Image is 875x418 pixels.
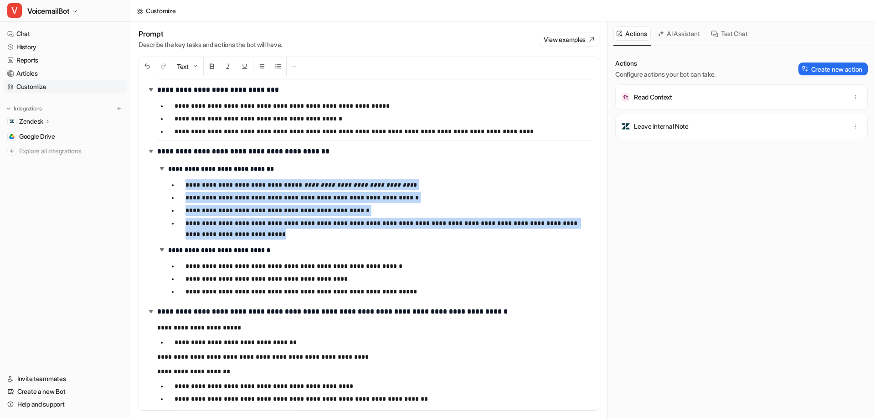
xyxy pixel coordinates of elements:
[634,122,689,131] p: Leave Internal Note
[157,164,166,173] img: expand-arrow.svg
[139,40,282,49] p: Describe the key tasks and actions the bot will have.
[155,57,172,76] button: Redo
[708,26,751,41] button: Test Chat
[798,63,868,75] button: Create new action
[19,144,124,158] span: Explore all integrations
[139,57,155,76] button: Undo
[270,57,286,76] button: Ordered List
[253,57,270,76] button: Unordered List
[7,3,22,18] span: V
[157,245,166,254] img: expand-arrow.svg
[4,27,127,40] a: Chat
[4,130,127,143] a: Google DriveGoogle Drive
[5,105,12,112] img: expand menu
[191,63,199,70] img: Dropdown Down Arrow
[4,145,127,157] a: Explore all integrations
[9,134,15,139] img: Google Drive
[19,132,55,141] span: Google Drive
[4,104,45,113] button: Integrations
[146,307,155,316] img: expand-arrow.svg
[539,33,599,46] button: View examples
[160,63,167,70] img: Redo
[621,122,630,131] img: Leave Internal Note icon
[19,117,43,126] p: Zendesk
[225,63,232,70] img: Italic
[208,63,216,70] img: Bold
[9,119,15,124] img: Zendesk
[274,63,282,70] img: Ordered List
[146,85,155,94] img: expand-arrow.svg
[4,67,127,80] a: Articles
[4,80,127,93] a: Customize
[144,63,151,70] img: Undo
[4,398,127,411] a: Help and support
[634,93,672,102] p: Read Context
[4,41,127,53] a: History
[4,385,127,398] a: Create a new Bot
[146,6,175,16] div: Customize
[615,70,715,79] p: Configure actions your bot can take.
[146,146,155,156] img: expand-arrow.svg
[27,5,69,17] span: VoicemailBot
[204,57,220,76] button: Bold
[4,372,127,385] a: Invite teammates
[802,66,808,72] img: Create action
[4,54,127,67] a: Reports
[7,146,16,156] img: explore all integrations
[139,29,282,38] h1: Prompt
[172,57,203,76] button: Text
[14,105,42,112] p: Integrations
[613,26,651,41] button: Actions
[621,93,630,102] img: Read Context icon
[220,57,237,76] button: Italic
[654,26,704,41] button: AI Assistant
[237,57,253,76] button: Underline
[241,63,248,70] img: Underline
[116,105,122,112] img: menu_add.svg
[258,63,265,70] img: Unordered List
[287,57,301,76] button: ─
[615,59,715,68] p: Actions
